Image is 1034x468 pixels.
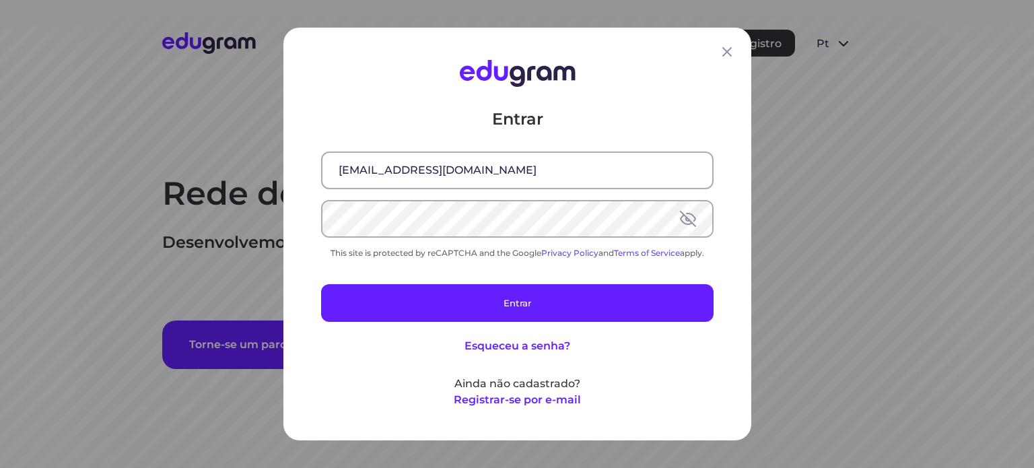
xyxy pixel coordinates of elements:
button: Registrar-se por e-mail [454,392,581,408]
a: Privacy Policy [541,248,598,258]
input: E-mail [322,153,712,188]
img: Edugram Logo [459,60,575,87]
a: Terms of Service [614,248,680,258]
button: Esqueceu a senha? [464,338,570,354]
p: Ainda não cadastrado? [321,376,714,392]
div: This site is protected by reCAPTCHA and the Google and apply. [321,248,714,258]
p: Entrar [321,108,714,130]
button: Entrar [321,284,714,322]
